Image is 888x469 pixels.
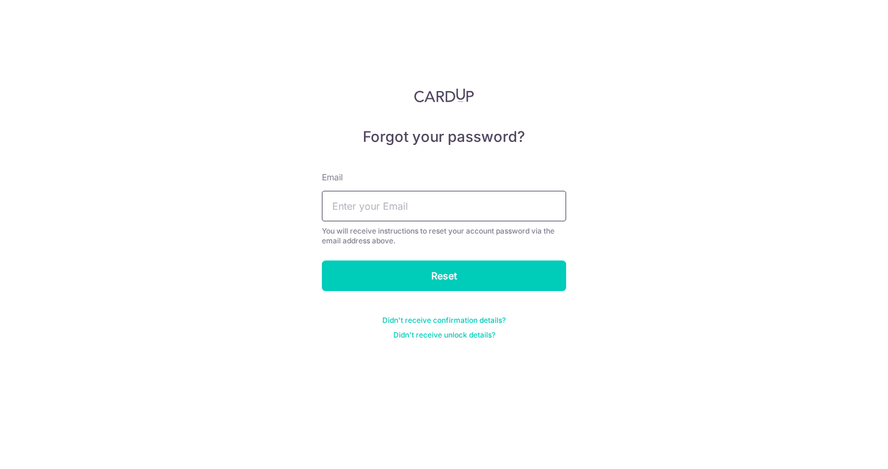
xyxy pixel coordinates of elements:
[322,127,566,147] h5: Forgot your password?
[322,260,566,291] input: Reset
[393,330,495,340] a: Didn't receive unlock details?
[322,226,566,246] div: You will receive instructions to reset your account password via the email address above.
[382,316,506,325] a: Didn't receive confirmation details?
[322,191,566,221] input: Enter your Email
[322,171,343,183] label: Email
[414,88,474,103] img: CardUp Logo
